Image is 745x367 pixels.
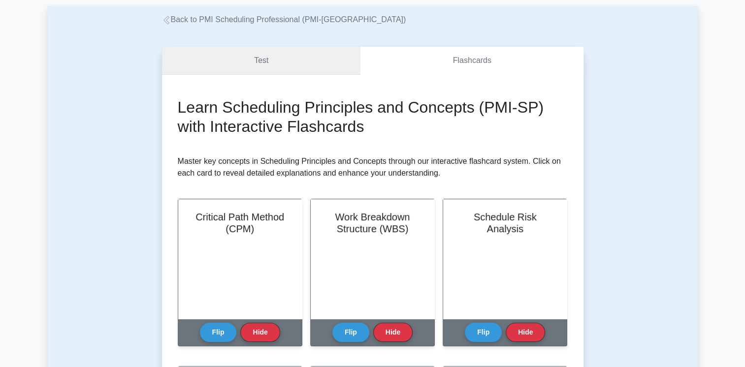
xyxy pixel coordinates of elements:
h2: Learn Scheduling Principles and Concepts (PMI-SP) with Interactive Flashcards [178,98,568,136]
a: Test [162,47,361,75]
a: Flashcards [360,47,583,75]
button: Flip [465,323,502,342]
p: Master key concepts in Scheduling Principles and Concepts through our interactive flashcard syste... [178,155,568,179]
h2: Critical Path Method (CPM) [190,211,290,235]
h2: Schedule Risk Analysis [455,211,555,235]
button: Hide [240,323,280,342]
button: Hide [373,323,413,342]
button: Flip [200,323,237,342]
h2: Work Breakdown Structure (WBS) [323,211,422,235]
button: Flip [332,323,369,342]
a: Back to PMI Scheduling Professional (PMI-[GEOGRAPHIC_DATA]) [162,15,406,24]
button: Hide [506,323,545,342]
